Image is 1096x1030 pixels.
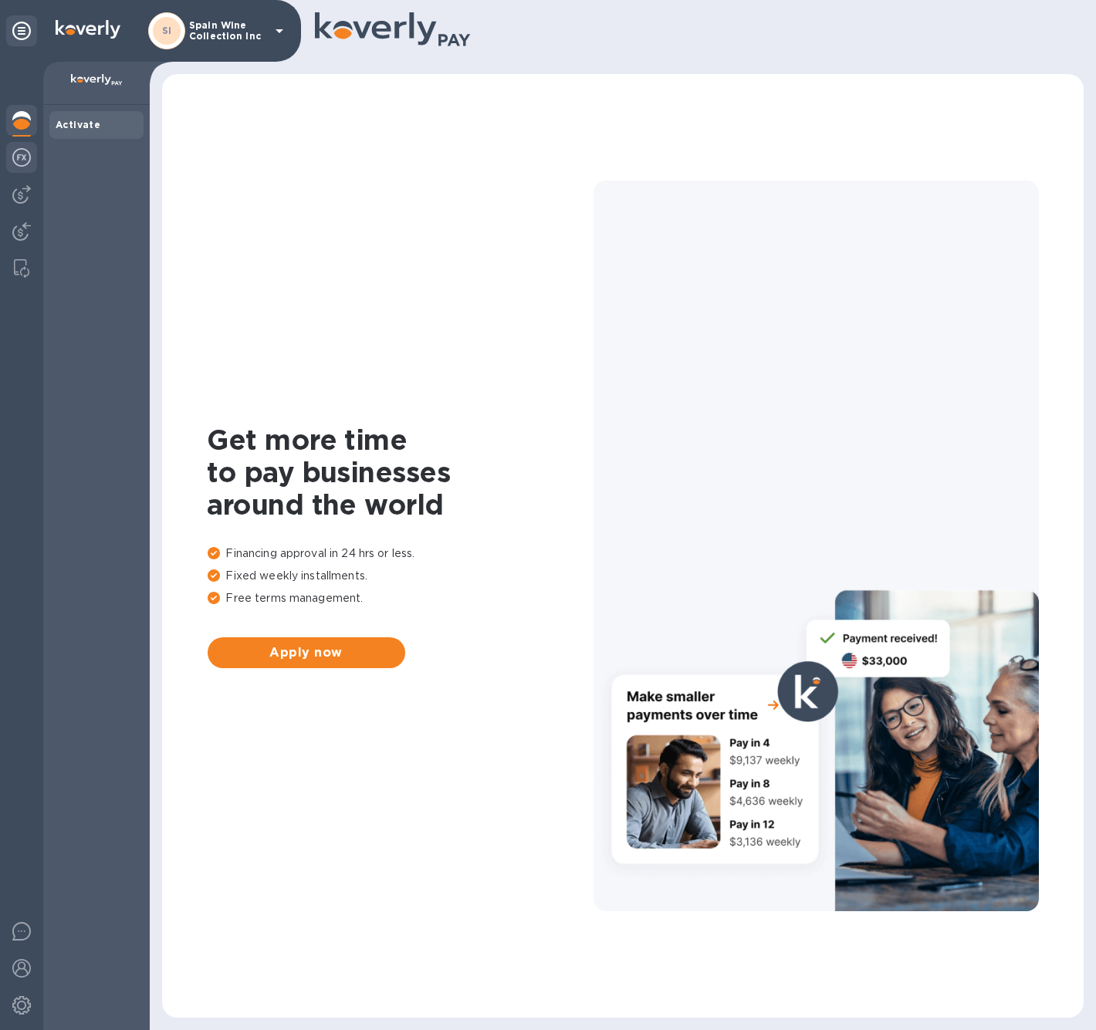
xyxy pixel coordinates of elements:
span: Apply now [220,643,393,662]
p: Fixed weekly installments. [208,568,594,584]
b: SI [162,25,172,36]
img: Logo [56,20,120,39]
b: Activate [56,119,100,130]
p: Financing approval in 24 hrs or less. [208,545,594,562]
h1: Get more time to pay businesses around the world [208,424,594,521]
button: Apply now [208,637,405,668]
img: Foreign exchange [12,148,31,167]
div: Unpin categories [6,15,37,46]
p: Free terms management. [208,590,594,606]
p: Spain Wine Collection Inc [189,20,266,42]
